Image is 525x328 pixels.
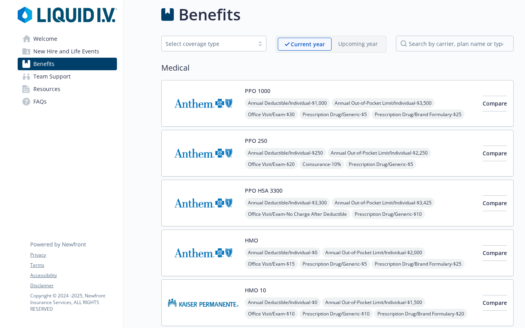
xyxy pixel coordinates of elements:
span: Compare [483,249,507,257]
p: Current year [291,40,325,48]
a: Team Support [18,70,117,83]
span: Annual Out-of-Pocket Limit/Individual - $3,425 [332,198,435,208]
span: Coinsurance - 10% [299,159,344,169]
button: HMO [245,236,258,244]
p: Upcoming year [338,40,378,48]
div: Select coverage type [166,40,250,48]
img: Anthem Blue Cross carrier logo [168,137,239,170]
img: Kaiser Permanente Insurance Company carrier logo [168,286,239,319]
span: Office Visit/Exam - $20 [245,159,298,169]
h2: Medical [161,62,514,74]
span: Upcoming year [332,38,385,51]
span: Prescription Drug/Generic - $10 [299,309,373,319]
span: New Hire and Life Events [33,45,99,58]
span: Prescription Drug/Brand Formulary - $25 [372,259,465,269]
span: Welcome [33,33,57,45]
a: FAQs [18,95,117,108]
span: Office Visit/Exam - No Charge After Deductible [245,209,350,219]
span: Annual Out-of-Pocket Limit/Individual - $3,500 [332,98,435,108]
span: Compare [483,199,507,207]
span: FAQs [33,95,47,108]
button: Compare [483,96,507,111]
input: search by carrier, plan name or type [396,36,514,51]
span: Compare [483,149,507,157]
button: HMO 10 [245,286,266,294]
span: Office Visit/Exam - $30 [245,109,298,119]
button: Compare [483,146,507,161]
span: Annual Deductible/Individual - $0 [245,248,321,257]
a: Accessibility [30,272,117,279]
span: Annual Deductible/Individual - $0 [245,297,321,307]
p: Copyright © 2024 - 2025 , Newfront Insurance Services, ALL RIGHTS RESERVED [30,292,117,312]
span: Prescription Drug/Generic - $5 [299,259,370,269]
span: Prescription Drug/Generic - $5 [299,109,370,119]
span: Annual Deductible/Individual - $1,000 [245,98,330,108]
button: Compare [483,245,507,261]
a: Resources [18,83,117,95]
a: Disclaimer [30,282,117,289]
a: Privacy [30,251,117,259]
span: Annual Out-of-Pocket Limit/Individual - $2,000 [322,248,425,257]
span: Annual Deductible/Individual - $250 [245,148,326,158]
span: Compare [483,299,507,306]
span: Annual Out-of-Pocket Limit/Individual - $2,250 [328,148,431,158]
span: Annual Out-of-Pocket Limit/Individual - $1,500 [322,297,425,307]
button: Compare [483,195,507,211]
button: Compare [483,295,507,311]
span: Resources [33,83,60,95]
a: New Hire and Life Events [18,45,117,58]
button: PPO HSA 3300 [245,186,283,195]
span: Office Visit/Exam - $15 [245,259,298,269]
span: Prescription Drug/Brand Formulary - $25 [372,109,465,119]
span: Annual Deductible/Individual - $3,300 [245,198,330,208]
span: Team Support [33,70,71,83]
span: Prescription Drug/Generic - $5 [346,159,416,169]
a: Welcome [18,33,117,45]
img: Anthem Blue Cross carrier logo [168,87,239,120]
span: Compare [483,100,507,107]
img: Anthem Blue Cross carrier logo [168,236,239,270]
h1: Benefits [179,3,241,26]
span: Office Visit/Exam - $10 [245,309,298,319]
img: Anthem Blue Cross carrier logo [168,186,239,220]
span: Prescription Drug/Generic - $10 [352,209,425,219]
span: Prescription Drug/Brand Formulary - $20 [374,309,467,319]
a: Terms [30,262,117,269]
button: PPO 250 [245,137,267,145]
button: PPO 1000 [245,87,270,95]
a: Benefits [18,58,117,70]
span: Benefits [33,58,55,70]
